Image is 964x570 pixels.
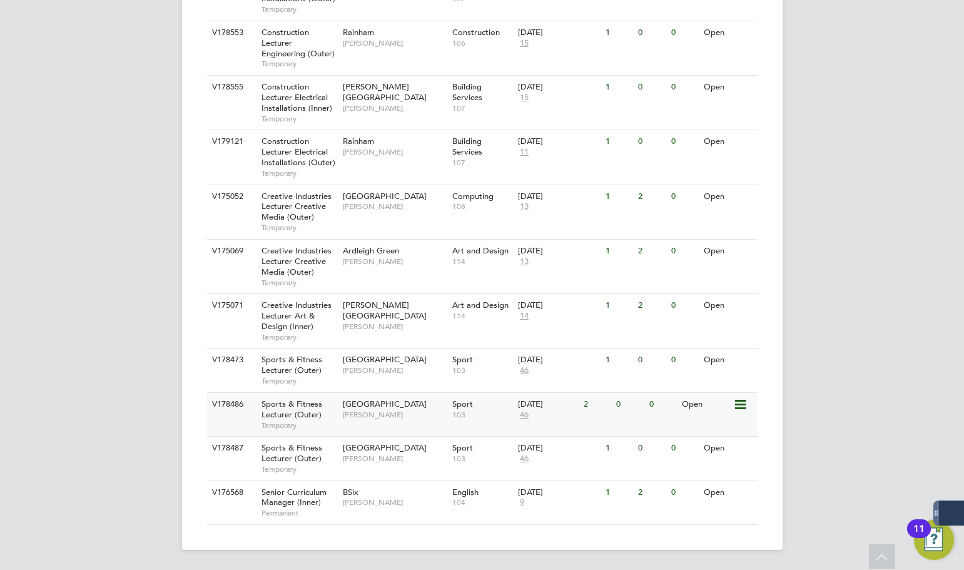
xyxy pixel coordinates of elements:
button: Open Resource Center, 11 new notifications [914,520,954,560]
div: V176568 [209,481,253,504]
span: [PERSON_NAME] [343,257,446,267]
span: Sport [452,354,473,365]
span: Art and Design [452,245,509,256]
span: Construction Lecturer Electrical Installations (Outer) [261,136,335,168]
span: Temporary [261,332,337,342]
span: Sports & Fitness Lecturer (Outer) [261,399,322,420]
div: 0 [635,349,667,372]
span: Temporary [261,420,337,430]
span: Sports & Fitness Lecturer (Outer) [261,442,322,464]
span: [PERSON_NAME] [343,147,446,157]
span: English [452,487,479,497]
span: Sports & Fitness Lecturer (Outer) [261,354,322,375]
div: V178486 [209,393,253,416]
span: 107 [452,103,512,113]
div: [DATE] [518,82,599,93]
span: 114 [452,257,512,267]
span: [PERSON_NAME] [343,497,446,507]
span: [PERSON_NAME] [343,454,446,464]
span: Construction Lecturer Engineering (Outer) [261,27,335,59]
span: [PERSON_NAME] [343,410,446,420]
div: V178473 [209,349,253,372]
span: Sport [452,442,473,453]
span: [PERSON_NAME] [343,201,446,211]
div: 0 [635,130,667,153]
div: [DATE] [518,191,599,202]
span: Temporary [261,464,337,474]
span: 9 [518,497,526,508]
div: 11 [913,529,925,545]
div: [DATE] [518,355,599,365]
div: 0 [635,437,667,460]
span: [PERSON_NAME] [343,322,446,332]
span: 15 [518,93,530,103]
span: Building Services [452,136,482,157]
div: [DATE] [518,136,599,147]
div: 0 [668,437,701,460]
div: Open [701,349,755,372]
span: [PERSON_NAME] [343,103,446,113]
div: 0 [668,294,701,317]
span: 108 [452,201,512,211]
span: 46 [518,365,530,376]
span: Art and Design [452,300,509,310]
span: Temporary [261,59,337,69]
span: Building Services [452,81,482,103]
div: 0 [668,240,701,263]
span: 106 [452,38,512,48]
span: [PERSON_NAME][GEOGRAPHIC_DATA] [343,81,427,103]
span: [PERSON_NAME] [343,365,446,375]
span: Rainham [343,136,374,146]
span: Ardleigh Green [343,245,399,256]
div: Open [701,21,755,44]
div: 0 [668,21,701,44]
div: [DATE] [518,246,599,257]
div: 0 [635,21,667,44]
div: 0 [646,393,679,416]
span: 15 [518,38,530,49]
span: Temporary [261,168,337,178]
span: 13 [518,257,530,267]
div: V175069 [209,240,253,263]
div: Open [701,240,755,263]
div: Open [701,481,755,504]
span: [PERSON_NAME] [343,38,446,48]
div: 1 [602,130,635,153]
span: Temporary [261,278,337,288]
span: Sport [452,399,473,409]
span: Temporary [261,223,337,233]
div: [DATE] [518,399,577,410]
span: [GEOGRAPHIC_DATA] [343,191,427,201]
div: 2 [635,185,667,208]
div: 0 [613,393,646,416]
div: 0 [635,76,667,99]
span: [GEOGRAPHIC_DATA] [343,399,427,409]
div: Open [701,294,755,317]
div: 1 [602,481,635,504]
span: 103 [452,410,512,420]
span: [PERSON_NAME][GEOGRAPHIC_DATA] [343,300,427,321]
div: 0 [668,349,701,372]
span: Temporary [261,114,337,124]
div: V178553 [209,21,253,44]
div: 1 [602,349,635,372]
div: 1 [602,185,635,208]
div: [DATE] [518,300,599,311]
span: 14 [518,311,530,322]
div: [DATE] [518,443,599,454]
div: 0 [668,130,701,153]
div: Open [701,437,755,460]
span: 107 [452,158,512,168]
span: Creative Industries Lecturer Creative Media (Outer) [261,245,332,277]
div: Open [701,76,755,99]
div: Open [701,185,755,208]
span: Construction [452,27,500,38]
span: [GEOGRAPHIC_DATA] [343,354,427,365]
div: V179121 [209,130,253,153]
div: 0 [668,481,701,504]
div: 0 [668,185,701,208]
span: 11 [518,147,530,158]
div: 2 [635,294,667,317]
span: Construction Lecturer Electrical Installations (Inner) [261,81,332,113]
span: Rainham [343,27,374,38]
